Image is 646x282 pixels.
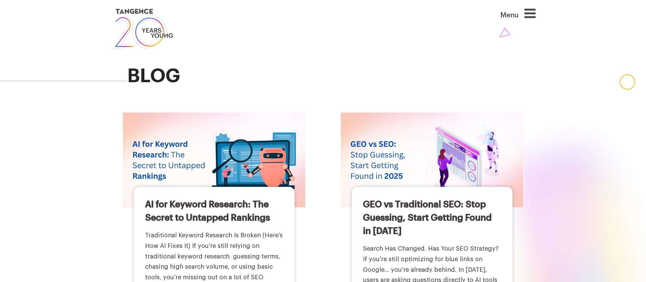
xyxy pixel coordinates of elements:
[123,113,305,207] img: AI for Keyword Research: The Secret to Untapped Rankings
[363,200,492,236] a: GEO vs Traditional SEO: Stop Guessing, Start Getting Found in [DATE]
[145,200,270,222] a: AI for Keyword Research: The Secret to Untapped Rankings
[127,65,536,87] h2: blog
[341,113,523,207] img: GEO vs Traditional SEO: Stop Guessing, Start Getting Found in 2025
[110,7,174,51] img: logo SVG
